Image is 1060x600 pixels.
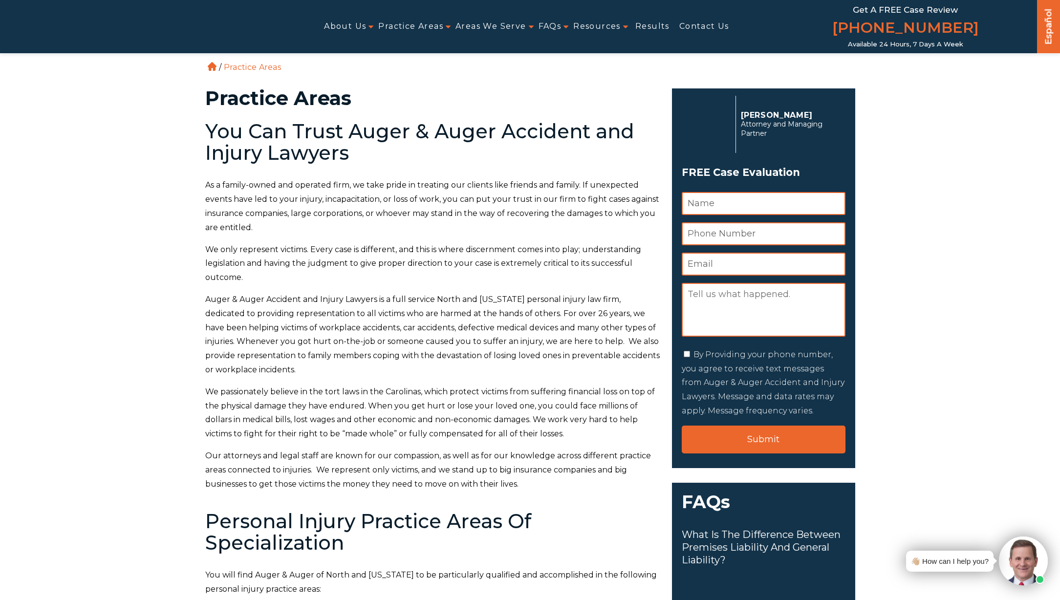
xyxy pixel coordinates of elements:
[635,16,670,38] a: Results
[455,16,526,38] a: Areas We Serve
[205,570,657,594] span: You will find Auger & Auger of North and [US_STATE] to be particularly qualified and accomplished...
[848,41,963,48] span: Available 24 Hours, 7 Days a Week
[205,509,531,555] b: Personal Injury Practice Areas Of Specialization
[682,163,845,182] span: FREE Case Evaluation
[853,5,958,15] span: Get a FREE Case Review
[682,222,845,245] input: Phone Number
[999,536,1048,585] img: Intaker widget Avatar
[378,16,443,38] a: Practice Areas
[221,63,283,72] li: Practice Areas
[67,15,221,38] img: Auger & Auger Accident and Injury Lawyers Logo
[205,245,641,282] span: We only represent victims. Every case is different, and this is where discernment comes into play...
[205,88,660,108] h1: Practice Areas
[682,253,845,276] input: Email
[205,385,660,441] p: We passionately believe in the tort laws in the Carolinas, which protect victims from suffering f...
[682,350,844,415] label: By Providing your phone number, you agree to receive text messages from Auger & Auger Accident an...
[205,293,660,377] p: Auger & Auger Accident and Injury Lawyers is a full service North and [US_STATE] personal injury ...
[324,16,366,38] a: About Us
[741,110,840,120] p: [PERSON_NAME]
[682,192,845,215] input: Name
[573,16,621,38] a: Resources
[205,121,660,164] h2: You Can Trust Auger & Auger Accident and Injury Lawyers
[832,17,979,41] a: [PHONE_NUMBER]
[741,120,840,138] span: Attorney and Managing Partner
[911,555,989,568] div: 👋🏼 How can I help you?
[682,100,731,149] img: Herbert Auger
[679,16,729,38] a: Contact Us
[208,62,216,71] a: Home
[539,16,562,38] a: FAQs
[205,449,660,491] p: Our attorneys and legal staff are known for our compassion, as well as for our knowledge across d...
[205,180,659,232] span: As a family-owned and operated firm, we take pride in treating our clients like friends and famil...
[672,483,855,529] span: FAQs
[682,528,845,566] span: What is the difference between premises liability and general liability?
[682,426,845,453] input: Submit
